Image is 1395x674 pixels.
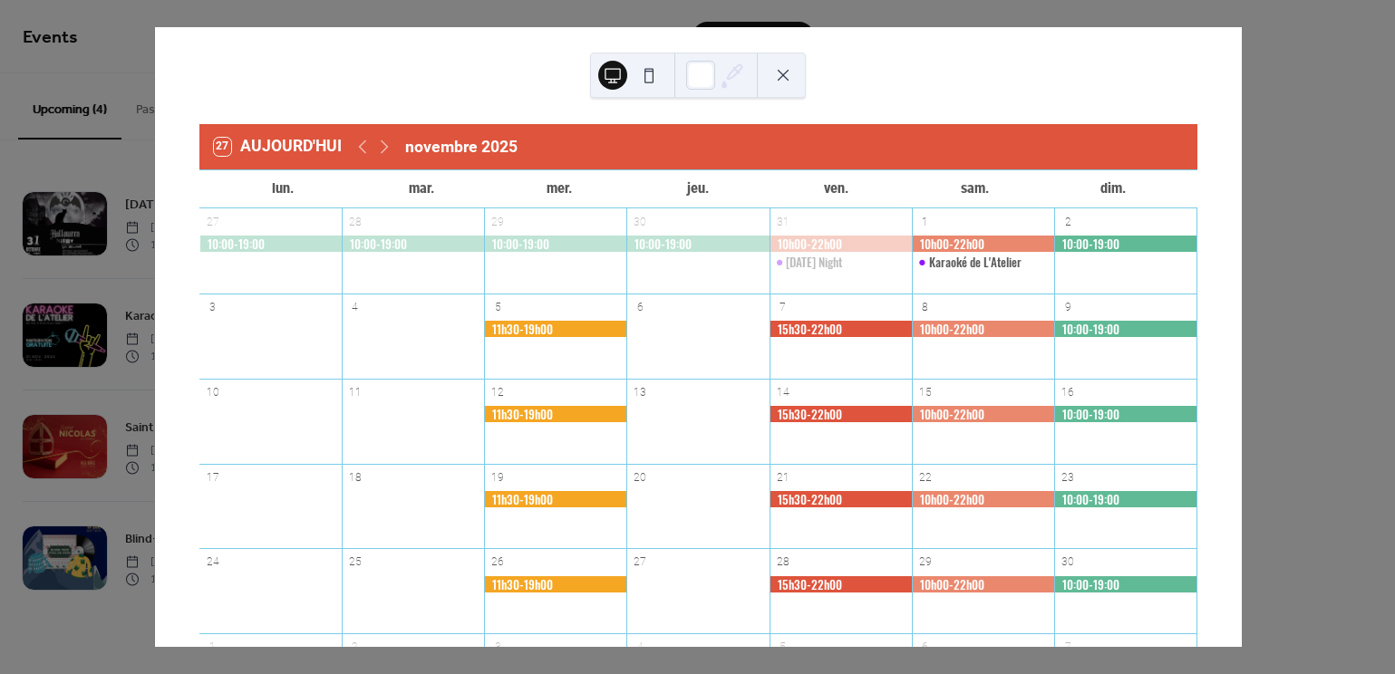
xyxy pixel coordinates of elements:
[1061,469,1076,485] div: 23
[912,321,1054,337] div: 10h00-22h00
[770,321,912,337] div: 15h30-22h00
[770,491,912,507] div: 15h30-22h00
[347,299,363,314] div: 4
[775,299,790,314] div: 7
[912,576,1054,592] div: 10h00-22h00
[918,214,934,229] div: 1
[775,469,790,485] div: 21
[770,406,912,422] div: 15h30-22h00
[1061,299,1076,314] div: 9
[906,170,1044,207] div: sam.
[1054,406,1196,422] div: 10:00-19:00
[1054,236,1196,252] div: 10:00-19:00
[205,469,220,485] div: 17
[775,640,790,655] div: 5
[1054,321,1196,337] div: 10:00-19:00
[633,214,648,229] div: 30
[205,299,220,314] div: 3
[918,299,934,314] div: 8
[484,491,626,507] div: 11h30-19h00
[1044,170,1183,207] div: dim.
[1054,491,1196,507] div: 10:00-19:00
[205,384,220,400] div: 10
[205,640,220,655] div: 1
[352,170,490,207] div: mar.
[1054,576,1196,592] div: 10:00-19:00
[1061,214,1076,229] div: 2
[633,554,648,570] div: 27
[490,640,506,655] div: 3
[347,214,363,229] div: 28
[347,554,363,570] div: 25
[199,236,342,252] div: 10:00-19:00
[770,236,912,252] div: 10h00-22h00
[918,384,934,400] div: 15
[770,576,912,592] div: 15h30-22h00
[912,236,1054,252] div: 10h00-22h00
[775,554,790,570] div: 28
[484,406,626,422] div: 11h30-19h00
[208,133,349,160] button: 27Aujourd'hui
[786,254,842,270] div: [DATE] Night
[1061,554,1076,570] div: 30
[767,170,906,207] div: ven.
[633,384,648,400] div: 13
[918,554,934,570] div: 29
[484,236,626,252] div: 10:00-19:00
[912,254,1054,270] div: Karaoké de L'Atelier
[490,170,629,207] div: mer.
[1061,384,1076,400] div: 16
[912,491,1054,507] div: 10h00-22h00
[775,384,790,400] div: 14
[342,236,484,252] div: 10:00-19:00
[1061,640,1076,655] div: 7
[918,469,934,485] div: 22
[484,576,626,592] div: 11h30-19h00
[490,469,506,485] div: 19
[633,469,648,485] div: 20
[929,254,1022,270] div: Karaoké de L'Atelier
[405,135,518,159] div: novembre 2025
[775,214,790,229] div: 31
[490,384,506,400] div: 12
[490,299,506,314] div: 5
[484,321,626,337] div: 11h30-19h00
[347,384,363,400] div: 11
[214,170,353,207] div: lun.
[347,469,363,485] div: 18
[912,406,1054,422] div: 10h00-22h00
[770,254,912,270] div: Halloween Night
[629,170,768,207] div: jeu.
[347,640,363,655] div: 2
[633,299,648,314] div: 6
[918,640,934,655] div: 6
[490,214,506,229] div: 29
[205,554,220,570] div: 24
[626,236,769,252] div: 10:00-19:00
[633,640,648,655] div: 4
[205,214,220,229] div: 27
[490,554,506,570] div: 26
